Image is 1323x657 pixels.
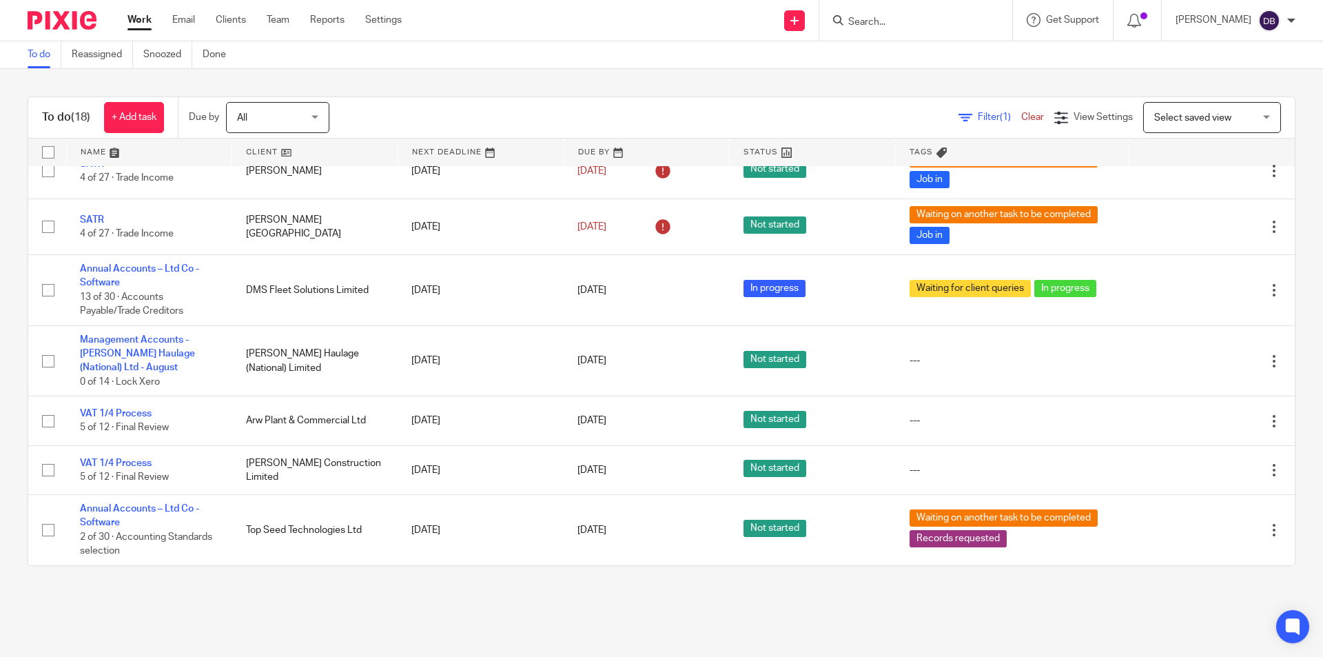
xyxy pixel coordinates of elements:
[80,264,199,287] a: Annual Accounts – Ltd Co - Software
[743,280,806,297] span: In progress
[232,495,398,565] td: Top Seed Technologies Ltd
[398,325,564,396] td: [DATE]
[310,13,345,27] a: Reports
[1154,113,1231,123] span: Select saved view
[232,396,398,445] td: Arw Plant & Commercial Ltd
[1021,112,1044,122] a: Clear
[1258,10,1280,32] img: svg%3E
[80,159,104,169] a: SATR
[398,445,564,494] td: [DATE]
[80,215,104,225] a: SATR
[189,110,219,124] p: Due by
[910,227,950,244] span: Job in
[80,173,174,183] span: 4 of 27 · Trade Income
[80,377,160,387] span: 0 of 14 · Lock Xero
[172,13,195,27] a: Email
[398,143,564,199] td: [DATE]
[743,161,806,178] span: Not started
[577,416,606,425] span: [DATE]
[398,396,564,445] td: [DATE]
[398,199,564,255] td: [DATE]
[232,325,398,396] td: [PERSON_NAME] Haulage (National) Limited
[28,41,61,68] a: To do
[80,335,195,373] a: Management Accounts - [PERSON_NAME] Haulage (National) Ltd - August
[577,285,606,295] span: [DATE]
[71,112,90,123] span: (18)
[267,13,289,27] a: Team
[577,166,606,176] span: [DATE]
[743,216,806,234] span: Not started
[104,102,164,133] a: + Add task
[365,13,402,27] a: Settings
[80,229,174,239] span: 4 of 27 · Trade Income
[1176,13,1251,27] p: [PERSON_NAME]
[1074,112,1133,122] span: View Settings
[910,148,933,156] span: Tags
[1046,15,1099,25] span: Get Support
[72,41,133,68] a: Reassigned
[232,199,398,255] td: [PERSON_NAME][GEOGRAPHIC_DATA]
[910,463,1116,477] div: ---
[1000,112,1011,122] span: (1)
[80,409,152,418] a: VAT 1/4 Process
[28,11,96,30] img: Pixie
[910,509,1098,527] span: Waiting on another task to be completed
[80,292,183,316] span: 13 of 30 · Accounts Payable/Trade Creditors
[232,255,398,326] td: DMS Fleet Solutions Limited
[80,458,152,468] a: VAT 1/4 Process
[127,13,152,27] a: Work
[743,351,806,368] span: Not started
[80,423,169,433] span: 5 of 12 · Final Review
[577,356,606,366] span: [DATE]
[80,472,169,482] span: 5 of 12 · Final Review
[232,445,398,494] td: [PERSON_NAME] Construction Limited
[743,460,806,477] span: Not started
[577,525,606,535] span: [DATE]
[910,206,1098,223] span: Waiting on another task to be completed
[42,110,90,125] h1: To do
[80,532,212,556] span: 2 of 30 · Accounting Standards selection
[237,113,247,123] span: All
[1034,280,1096,297] span: In progress
[743,520,806,537] span: Not started
[847,17,971,29] input: Search
[743,411,806,428] span: Not started
[398,495,564,565] td: [DATE]
[80,504,199,527] a: Annual Accounts – Ltd Co - Software
[910,530,1007,547] span: Records requested
[577,465,606,475] span: [DATE]
[398,255,564,326] td: [DATE]
[216,13,246,27] a: Clients
[143,41,192,68] a: Snoozed
[232,143,398,199] td: [PERSON_NAME]
[910,280,1031,297] span: Waiting for client queries
[910,414,1116,427] div: ---
[978,112,1021,122] span: Filter
[577,222,606,232] span: [DATE]
[910,354,1116,367] div: ---
[203,41,236,68] a: Done
[910,171,950,188] span: Job in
